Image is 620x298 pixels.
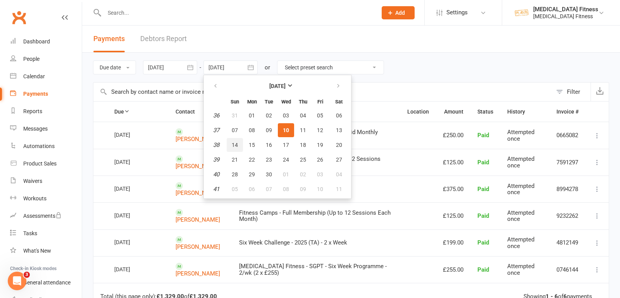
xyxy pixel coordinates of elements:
[23,91,48,97] div: Payments
[283,142,289,148] span: 17
[244,182,260,196] button: 06
[114,129,150,141] div: [DATE]
[10,155,82,172] a: Product Sales
[312,167,328,181] button: 03
[295,138,311,152] button: 18
[317,157,323,163] span: 26
[23,178,42,184] div: Waivers
[312,153,328,167] button: 26
[477,212,489,219] span: Paid
[295,182,311,196] button: 09
[10,103,82,120] a: Reports
[10,207,82,225] a: Assessments
[395,10,405,16] span: Add
[552,83,591,101] button: Filter
[244,167,260,181] button: 29
[549,256,586,283] td: 0746144
[336,157,342,163] span: 27
[283,171,289,177] span: 01
[283,127,289,133] span: 10
[249,112,255,119] span: 01
[23,230,37,236] div: Tasks
[8,272,26,290] iframe: Intercom live chat
[114,156,150,168] div: [DATE]
[300,127,306,133] span: 11
[549,102,586,122] th: Invoice #
[295,109,311,122] button: 04
[436,176,470,202] td: £375.00
[266,142,272,148] span: 16
[336,142,342,148] span: 20
[10,172,82,190] a: Waivers
[312,138,328,152] button: 19
[295,153,311,167] button: 25
[336,127,342,133] span: 13
[317,112,323,119] span: 05
[278,109,294,122] button: 03
[400,102,436,122] th: Location
[317,99,323,105] small: Friday
[176,189,220,196] a: [PERSON_NAME]
[23,73,45,79] div: Calendar
[244,123,260,137] button: 08
[227,153,243,167] button: 21
[549,176,586,202] td: 8994278
[114,263,150,275] div: [DATE]
[329,153,349,167] button: 27
[232,142,238,148] span: 14
[213,127,219,134] em: 37
[436,102,470,122] th: Amount
[176,270,220,277] a: [PERSON_NAME]
[213,171,219,178] em: 40
[317,142,323,148] span: 19
[312,123,328,137] button: 12
[10,50,82,68] a: People
[261,109,277,122] button: 02
[249,186,255,192] span: 06
[93,83,552,101] input: Search by contact name or invoice number
[300,142,306,148] span: 18
[329,138,349,152] button: 20
[23,195,46,202] div: Workouts
[283,157,289,163] span: 24
[514,5,529,21] img: thumb_image1569280052.png
[239,263,387,276] span: [MEDICAL_DATA] Fitness - SGPT - Six Week Programme - 2/wk (2 x £255)
[312,182,328,196] button: 10
[317,127,323,133] span: 12
[261,153,277,167] button: 23
[329,182,349,196] button: 11
[23,160,57,167] div: Product Sales
[114,209,150,221] div: [DATE]
[507,263,534,276] span: Attempted once
[227,123,243,137] button: 07
[10,68,82,85] a: Calendar
[249,127,255,133] span: 08
[278,167,294,181] button: 01
[10,85,82,103] a: Payments
[261,138,277,152] button: 16
[477,186,489,193] span: Paid
[261,167,277,181] button: 30
[278,123,294,137] button: 10
[261,123,277,137] button: 09
[23,248,51,254] div: What's New
[266,157,272,163] span: 23
[227,182,243,196] button: 05
[244,138,260,152] button: 15
[176,243,220,250] a: [PERSON_NAME]
[232,186,238,192] span: 05
[266,127,272,133] span: 09
[10,274,82,291] a: General attendance kiosk mode
[102,7,372,18] input: Search...
[249,142,255,148] span: 15
[10,33,82,50] a: Dashboard
[300,112,306,119] span: 04
[9,8,29,27] a: Clubworx
[549,229,586,256] td: 4812149
[265,99,273,105] small: Tuesday
[336,112,342,119] span: 06
[232,112,238,119] span: 31
[10,242,82,260] a: What's New
[436,122,470,148] td: £250.00
[507,236,534,250] span: Attempted once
